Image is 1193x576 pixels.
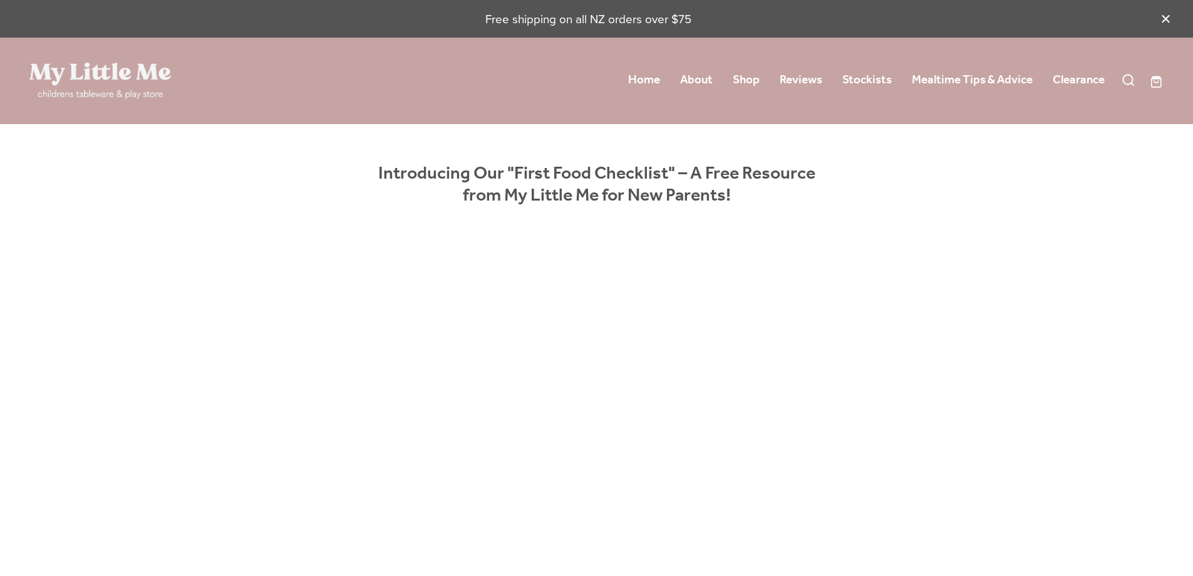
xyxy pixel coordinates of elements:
h3: Introducing Our "First Food Checklist" – A Free Resource from My Little Me for New Parents! [360,164,834,206]
a: Shop [733,69,760,92]
a: About [680,69,713,92]
a: Mealtime Tips & Advice [912,69,1033,92]
a: Clearance [1053,69,1105,92]
a: My Little Me Ltd homepage [29,63,256,99]
a: Stockists [842,69,892,92]
a: Reviews [780,69,822,92]
a: Home [628,69,660,92]
p: Free shipping on all NZ orders over $75 [29,11,1148,28]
